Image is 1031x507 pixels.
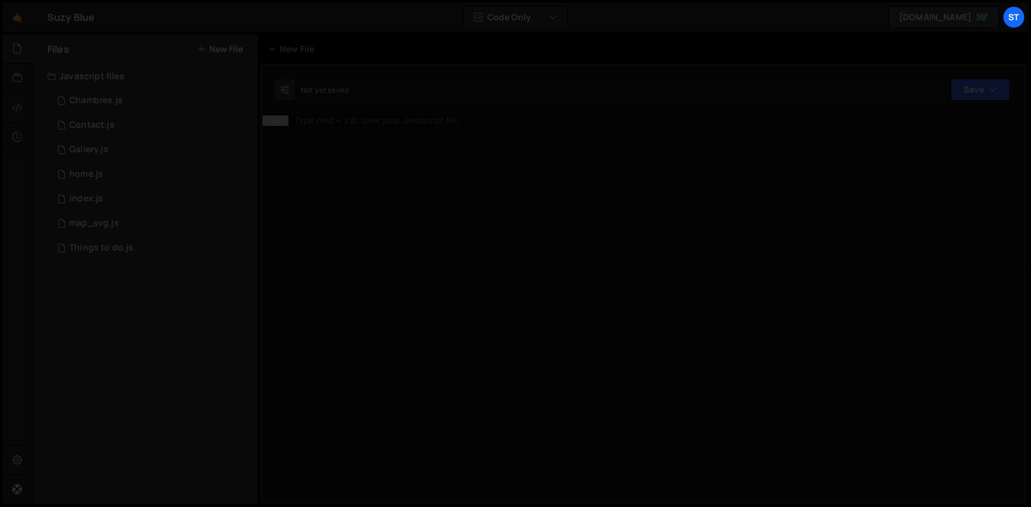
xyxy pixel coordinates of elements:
div: 16322/44115.js [47,187,258,211]
div: Javascript files [33,64,258,88]
h2: Files [47,42,69,56]
div: home.js [69,169,103,180]
div: index.js [69,193,103,204]
a: 🤙 [2,2,33,32]
div: Gallery.js [69,144,109,155]
div: Suzy Blue [47,10,95,25]
div: Things to do.js [69,242,133,253]
div: New File [268,43,319,55]
div: 1 [263,115,288,126]
div: 16322/44254.js [47,113,258,137]
div: Chambres.js [69,95,123,106]
button: New File [197,44,243,54]
div: 16322/44210.js [47,162,258,187]
div: 16322/44434.js [47,88,258,113]
div: Not yet saved [301,85,349,95]
a: [DOMAIN_NAME] [889,6,999,28]
div: map_svg.js [69,218,119,229]
div: 16322/44209.js [47,137,258,162]
div: Type cmd + s to save your Javascript file. [295,116,460,125]
button: Save [951,79,1010,101]
div: 16322/45480.js [47,236,258,260]
div: Contact.js [69,120,115,131]
a: St [1003,6,1025,28]
div: 16322/45484.js [47,211,258,236]
button: Code Only [464,6,567,28]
